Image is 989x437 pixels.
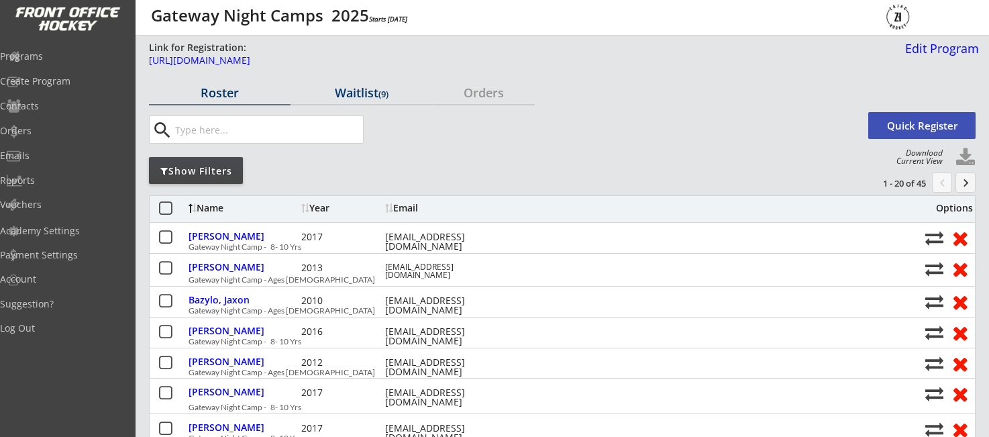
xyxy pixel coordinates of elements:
div: Download Current View [890,149,943,165]
div: Gateway Night Camp - 8- 10 Yrs [189,243,918,251]
button: Move player [925,293,943,311]
button: Remove from roster (no refund) [947,383,972,404]
div: Gateway Night Camp - Ages [DEMOGRAPHIC_DATA] [189,369,918,377]
div: [EMAIL_ADDRESS][DOMAIN_NAME] [385,388,506,407]
button: Move player [925,324,943,342]
div: Gateway Night Camp - Ages [DEMOGRAPHIC_DATA] [189,307,918,315]
em: Starts [DATE] [369,14,407,23]
button: Click to download full roster. Your browser settings may try to block it, check your security set... [955,148,976,168]
button: Remove from roster (no refund) [947,228,972,248]
button: Quick Register [868,112,976,139]
button: chevron_left [932,173,952,193]
div: Roster [149,87,291,99]
button: Remove from roster (no refund) [947,291,972,312]
div: Gateway Night Camp - 8- 10 Yrs [189,403,918,411]
div: 2017 [301,388,382,397]
div: 2017 [301,232,382,242]
div: 2013 [301,263,382,273]
div: Link for Registration: [149,41,248,54]
div: Waitlist [291,87,433,99]
div: Email [385,203,506,213]
div: [PERSON_NAME] [189,423,298,432]
div: 2010 [301,296,382,305]
div: [PERSON_NAME] [189,387,298,397]
button: Remove from roster (no refund) [947,258,972,279]
div: 1 - 20 of 45 [856,177,926,189]
button: Remove from roster (no refund) [947,322,972,343]
div: [EMAIL_ADDRESS][DOMAIN_NAME] [385,296,506,315]
a: [URL][DOMAIN_NAME] [149,56,825,72]
div: [EMAIL_ADDRESS][DOMAIN_NAME] [385,232,506,251]
div: [PERSON_NAME] [189,326,298,336]
div: [PERSON_NAME] [189,262,298,272]
div: 2016 [301,327,382,336]
div: Show Filters [149,164,243,178]
button: search [151,119,173,141]
button: keyboard_arrow_right [955,173,976,193]
div: Edit Program [900,42,979,54]
a: Edit Program [900,42,979,66]
div: [URL][DOMAIN_NAME] [149,56,825,65]
button: Move player [925,260,943,278]
div: 2012 [301,358,382,367]
font: (9) [378,88,388,100]
button: Move player [925,229,943,247]
div: 2017 [301,424,382,433]
div: [PERSON_NAME] [189,232,298,241]
div: [PERSON_NAME] [189,357,298,367]
div: Orders [433,87,535,99]
button: Remove from roster (no refund) [947,353,972,374]
div: Gateway Night Camp - 8- 10 Yrs [189,338,918,346]
button: Move player [925,385,943,403]
button: Move player [925,354,943,373]
div: Bazylo, Jaxon [189,295,298,305]
div: Options [925,203,973,213]
div: [EMAIL_ADDRESS][DOMAIN_NAME] [385,327,506,346]
div: Year [301,203,382,213]
div: [EMAIL_ADDRESS][DOMAIN_NAME] [385,358,506,377]
div: [EMAIL_ADDRESS][DOMAIN_NAME] [385,263,506,279]
div: Name [189,203,298,213]
input: Type here... [172,116,363,143]
div: Gateway Night Camp - Ages [DEMOGRAPHIC_DATA] [189,276,918,284]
